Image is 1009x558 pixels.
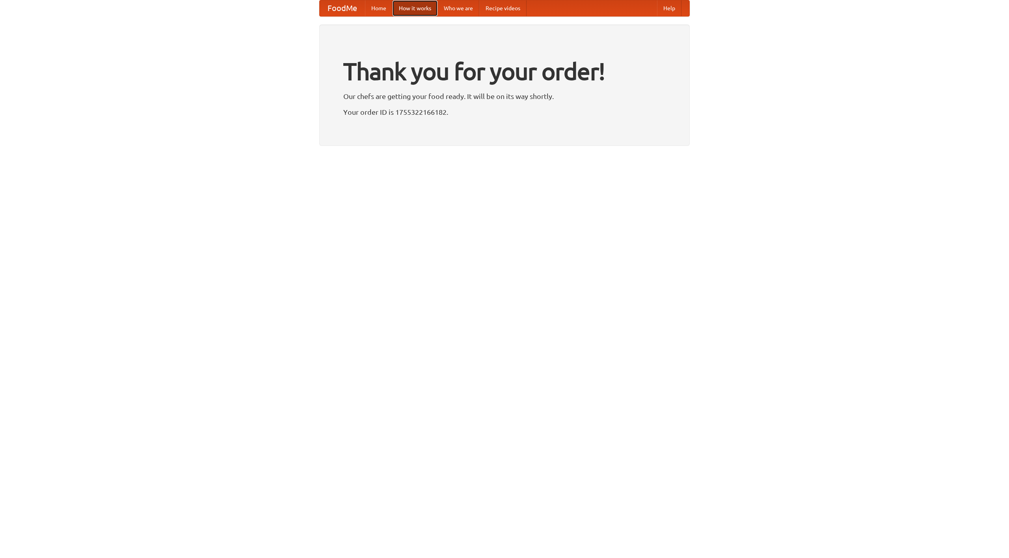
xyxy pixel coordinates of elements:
[437,0,479,16] a: Who we are
[343,90,666,102] p: Our chefs are getting your food ready. It will be on its way shortly.
[365,0,393,16] a: Home
[343,52,666,90] h1: Thank you for your order!
[657,0,681,16] a: Help
[393,0,437,16] a: How it works
[343,106,666,118] p: Your order ID is 1755322166182.
[320,0,365,16] a: FoodMe
[479,0,527,16] a: Recipe videos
